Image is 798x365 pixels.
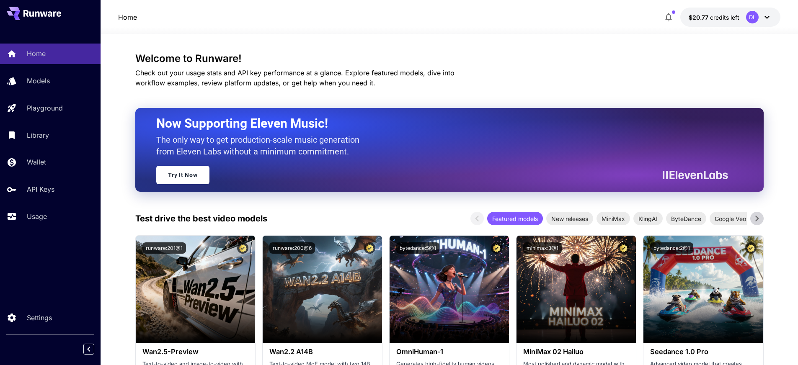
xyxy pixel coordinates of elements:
h3: Wan2.2 A14B [269,348,375,356]
span: New releases [546,214,593,223]
nav: breadcrumb [118,12,137,22]
span: Featured models [487,214,543,223]
span: MiniMax [597,214,630,223]
img: alt [263,236,382,343]
h3: MiniMax 02 Hailuo [523,348,629,356]
span: credits left [710,14,739,21]
div: KlingAI [633,212,663,225]
h3: Wan2.5-Preview [142,348,248,356]
h3: Welcome to Runware! [135,53,764,64]
h3: Seedance 1.0 Pro [650,348,756,356]
div: Google Veo [710,212,751,225]
button: minimax:3@1 [523,242,562,254]
a: Try It Now [156,166,209,184]
p: Test drive the best video models [135,212,267,225]
p: API Keys [27,184,54,194]
img: alt [643,236,763,343]
a: Home [118,12,137,22]
button: runware:200@6 [269,242,315,254]
div: DL [746,11,759,23]
h3: OmniHuman‑1 [396,348,502,356]
span: ByteDance [666,214,706,223]
span: Google Veo [710,214,751,223]
div: Collapse sidebar [90,342,101,357]
span: $20.77 [689,14,710,21]
div: ByteDance [666,212,706,225]
p: Library [27,130,49,140]
button: Certified Model – Vetted for best performance and includes a commercial license. [745,242,757,254]
div: $20.767 [689,13,739,22]
button: bytedance:5@1 [396,242,439,254]
div: New releases [546,212,593,225]
button: Collapse sidebar [83,344,94,355]
button: Certified Model – Vetted for best performance and includes a commercial license. [618,242,629,254]
span: KlingAI [633,214,663,223]
p: Settings [27,313,52,323]
div: Featured models [487,212,543,225]
div: MiniMax [597,212,630,225]
img: alt [136,236,255,343]
p: Usage [27,211,47,221]
img: alt [390,236,509,343]
button: $20.767DL [680,8,780,27]
p: Wallet [27,157,46,167]
button: Certified Model – Vetted for best performance and includes a commercial license. [491,242,502,254]
p: Home [27,49,46,59]
span: Check out your usage stats and API key performance at a glance. Explore featured models, dive int... [135,69,455,87]
p: Models [27,76,50,86]
button: bytedance:2@1 [650,242,693,254]
h2: Now Supporting Eleven Music! [156,116,722,131]
button: Certified Model – Vetted for best performance and includes a commercial license. [237,242,248,254]
img: alt [517,236,636,343]
button: Certified Model – Vetted for best performance and includes a commercial license. [364,242,375,254]
p: Playground [27,103,63,113]
button: runware:201@1 [142,242,186,254]
p: The only way to get production-scale music generation from Eleven Labs without a minimum commitment. [156,134,366,157]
